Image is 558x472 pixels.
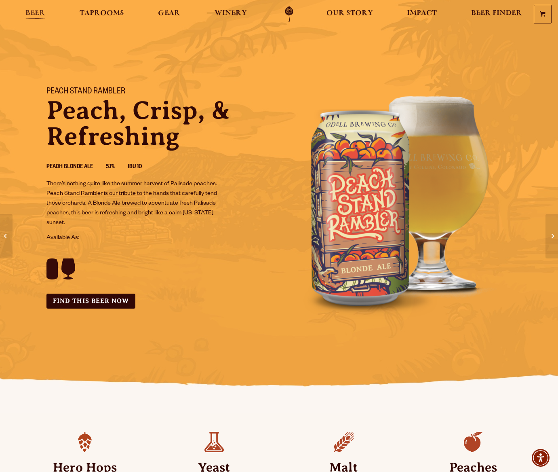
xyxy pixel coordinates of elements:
[46,97,270,149] p: Peach, Crisp, & Refreshing
[407,10,437,17] span: Impact
[46,180,225,228] p: There’s nothing quite like the summer harvest of Palisade peaches. Peach Stand Rambler is our tri...
[274,6,304,23] a: Odell Home
[321,6,378,23] a: Our Story
[471,10,522,17] span: Beer Finder
[326,10,373,17] span: Our Story
[106,162,128,173] li: 5.1%
[209,6,252,23] a: Winery
[74,6,129,23] a: Taprooms
[402,6,442,23] a: Impact
[215,10,247,17] span: Winery
[466,6,527,23] a: Beer Finder
[25,10,45,17] span: Beer
[532,449,550,467] div: Accessibility Menu
[46,294,135,309] a: Find this Beer Now
[153,6,185,23] a: Gear
[46,87,270,97] h1: Peach Stand Rambler
[80,10,124,17] span: Taprooms
[128,162,155,173] li: IBU 10
[20,6,51,23] a: Beer
[158,10,180,17] span: Gear
[46,233,270,243] p: Available As:
[46,162,106,173] li: Peach Blonde Ale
